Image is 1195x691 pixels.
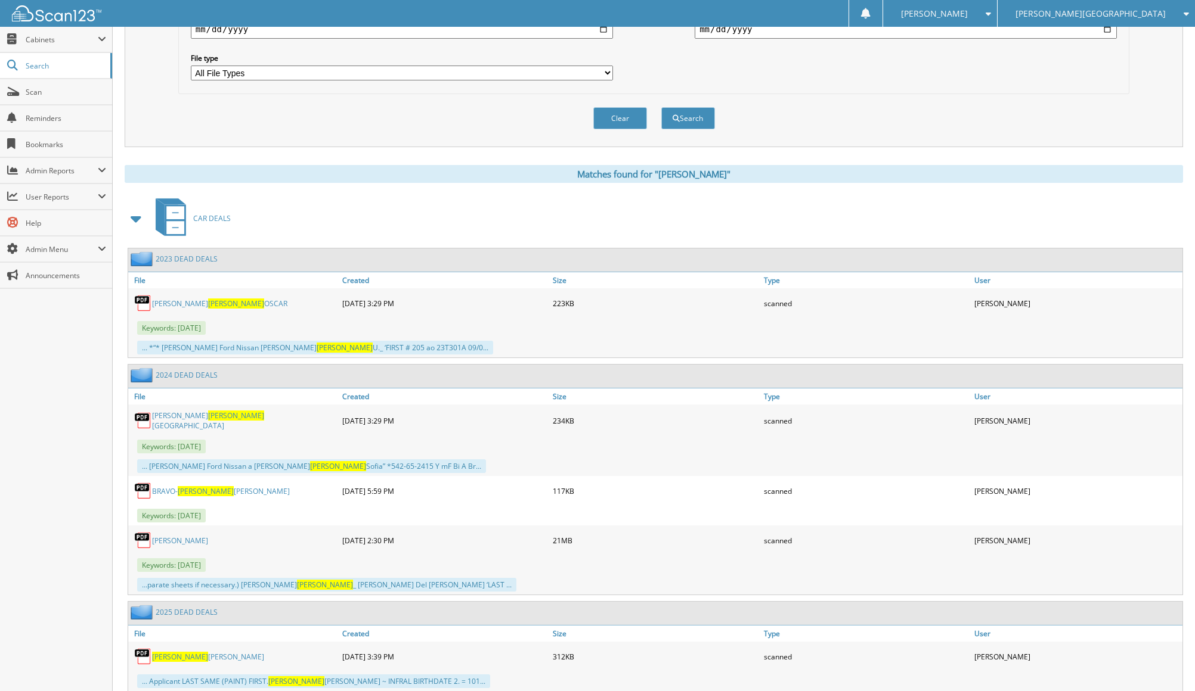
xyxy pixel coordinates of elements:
span: Announcements [26,270,106,281]
div: scanned [761,407,972,434]
span: Keywords: [DATE] [137,558,206,572]
div: 234KB [550,407,761,434]
a: Created [339,272,550,288]
a: Size [550,272,761,288]
a: [PERSON_NAME][PERSON_NAME] [152,652,264,662]
a: 2023 DEAD DEALS [156,254,218,264]
iframe: Chat Widget [1135,634,1195,691]
span: Admin Reports [26,166,98,176]
img: PDF.png [134,482,152,500]
span: Bookmarks [26,139,106,150]
img: PDF.png [134,294,152,312]
a: Type [761,388,972,404]
span: CAR DEALS [193,213,231,223]
div: [PERSON_NAME] [971,645,1182,668]
img: PDF.png [134,412,152,429]
span: Scan [26,87,106,97]
div: ...parate sheets if necessary.) [PERSON_NAME] _ [PERSON_NAME] Del [PERSON_NAME] ‘LAST ... [137,578,516,592]
a: [PERSON_NAME][PERSON_NAME][GEOGRAPHIC_DATA] [152,410,336,431]
div: [DATE] 5:59 PM [339,479,550,503]
a: [PERSON_NAME] [152,536,208,546]
div: scanned [761,645,972,668]
div: [PERSON_NAME] [971,291,1182,315]
a: Created [339,625,550,642]
a: 2025 DEAD DEALS [156,607,218,617]
div: [DATE] 2:30 PM [339,528,550,552]
button: Search [661,107,715,129]
div: ... Applicant LAST SAME (PAINT) FIRST. [PERSON_NAME] ~ INFRAL BIRTHDATE 2. = 101... [137,674,490,688]
a: File [128,272,339,288]
a: Created [339,388,550,404]
span: Cabinets [26,35,98,45]
span: [PERSON_NAME] [268,676,324,686]
a: File [128,388,339,404]
span: [PERSON_NAME] [208,298,264,309]
span: Help [26,218,106,228]
div: ... [PERSON_NAME] Ford Nissan a [PERSON_NAME] Sofia” *542-65-2415 Y mF Bi A Br... [137,459,486,473]
span: [PERSON_NAME] [152,652,208,662]
span: Keywords: [DATE] [137,321,206,335]
span: [PERSON_NAME] [208,410,264,421]
img: PDF.png [134,648,152,665]
img: PDF.png [134,531,152,549]
a: CAR DEALS [148,195,231,242]
a: BRAVO-[PERSON_NAME][PERSON_NAME] [152,486,290,496]
div: scanned [761,479,972,503]
div: 21MB [550,528,761,552]
a: [PERSON_NAME][PERSON_NAME]OSCAR [152,298,287,309]
span: [PERSON_NAME] [317,343,373,353]
span: [PERSON_NAME] [297,580,353,590]
span: [PERSON_NAME][GEOGRAPHIC_DATA] [1016,10,1166,17]
div: scanned [761,528,972,552]
div: 223KB [550,291,761,315]
div: [DATE] 3:29 PM [339,291,550,315]
a: 2024 DEAD DEALS [156,370,218,380]
div: [DATE] 3:39 PM [339,645,550,668]
a: User [971,625,1182,642]
button: Clear [593,107,647,129]
span: User Reports [26,192,98,202]
div: 117KB [550,479,761,503]
div: ... *“* [PERSON_NAME] Ford Nissan [PERSON_NAME] U._ ‘FIRST # 205 ao 23T301A 09/0... [137,341,493,354]
img: folder2.png [131,251,156,266]
div: [PERSON_NAME] [971,528,1182,552]
div: [PERSON_NAME] [971,479,1182,503]
span: Admin Menu [26,244,98,254]
a: Size [550,388,761,404]
span: [PERSON_NAME] [901,10,968,17]
img: folder2.png [131,368,156,382]
div: [DATE] 3:29 PM [339,407,550,434]
div: Matches found for "[PERSON_NAME]" [125,165,1183,183]
a: User [971,388,1182,404]
span: Search [26,61,104,71]
a: Type [761,625,972,642]
span: Keywords: [DATE] [137,440,206,453]
div: scanned [761,291,972,315]
div: [PERSON_NAME] [971,407,1182,434]
label: File type [191,53,613,63]
div: 312KB [550,645,761,668]
span: Reminders [26,113,106,123]
input: end [695,20,1117,39]
a: File [128,625,339,642]
img: scan123-logo-white.svg [12,5,101,21]
img: folder2.png [131,605,156,620]
input: start [191,20,613,39]
span: Keywords: [DATE] [137,509,206,522]
a: Size [550,625,761,642]
span: [PERSON_NAME] [178,486,234,496]
a: Type [761,272,972,288]
a: User [971,272,1182,288]
span: [PERSON_NAME] [310,461,366,471]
